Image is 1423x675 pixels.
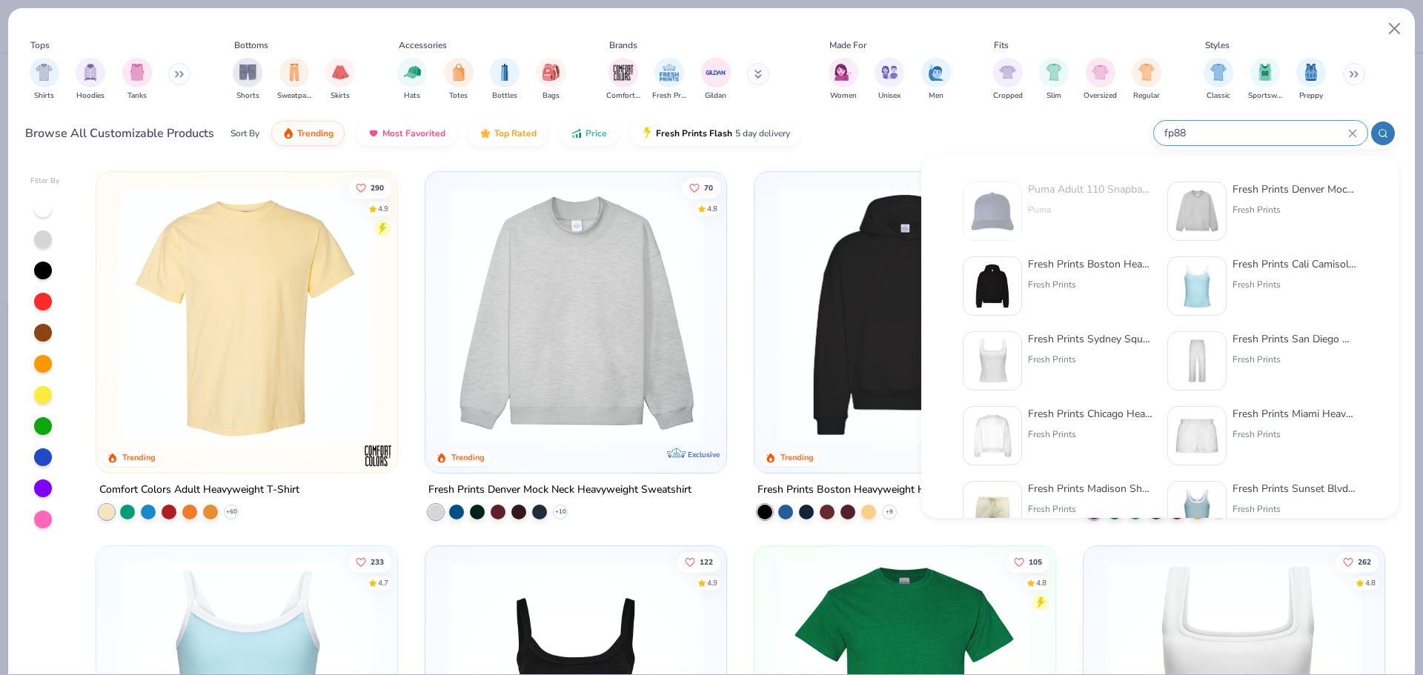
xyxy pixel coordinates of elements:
[1233,353,1357,366] div: Fresh Prints
[1248,90,1282,102] span: Sportswear
[555,508,566,516] span: + 10
[537,58,566,102] button: filter button
[658,61,680,84] img: Fresh Prints Image
[127,90,147,102] span: Tanks
[1233,502,1357,516] div: Fresh Prints
[1174,338,1220,384] img: df5250ff-6f61-4206-a12c-24931b20f13c
[1028,203,1152,216] div: Puma
[30,58,59,102] button: filter button
[700,558,713,565] span: 122
[30,176,60,187] div: Filter By
[30,58,59,102] div: filter for Shirts
[606,58,640,102] div: filter for Comfort Colors
[428,481,691,499] div: Fresh Prints Denver Mock Neck Heavyweight Sweatshirt
[1036,577,1046,588] div: 4.8
[1028,256,1152,272] div: Fresh Prints Boston Heavyweight Hoodie
[704,184,713,191] span: 70
[769,187,1041,443] img: 91acfc32-fd48-4d6b-bdad-a4c1a30ac3fc
[356,121,457,146] button: Most Favorited
[404,90,420,102] span: Hats
[1233,278,1357,291] div: Fresh Prints
[468,121,548,146] button: Top Rated
[271,121,345,146] button: Trending
[969,263,1015,309] img: 91acfc32-fd48-4d6b-bdad-a4c1a30ac3fc
[921,58,951,102] div: filter for Men
[1257,64,1273,81] img: Sportswear Image
[297,127,334,139] span: Trending
[1296,58,1326,102] div: filter for Preppy
[111,187,382,443] img: 029b8af0-80e6-406f-9fdc-fdf898547912
[993,58,1023,102] div: filter for Cropped
[449,90,468,102] span: Totes
[1233,331,1357,347] div: Fresh Prints San Diego Open Heavyweight Sweatpants
[397,58,427,102] div: filter for Hats
[1248,58,1282,102] div: filter for Sportswear
[682,177,720,198] button: Like
[830,90,857,102] span: Women
[1132,58,1161,102] button: filter button
[537,58,566,102] div: filter for Bags
[1039,58,1069,102] div: filter for Slim
[236,90,259,102] span: Shorts
[606,58,640,102] button: filter button
[1174,413,1220,459] img: af8dff09-eddf-408b-b5dc-51145765dcf2
[379,577,389,588] div: 4.7
[325,58,355,102] div: filter for Skirts
[878,90,900,102] span: Unisex
[82,64,99,81] img: Hoodies Image
[606,90,640,102] span: Comfort Colors
[707,203,717,214] div: 4.8
[929,90,943,102] span: Men
[688,450,720,459] span: Exclusive
[705,61,727,84] img: Gildan Image
[1233,256,1357,272] div: Fresh Prints Cali Camisole Top
[331,90,350,102] span: Skirts
[440,187,711,443] img: f5d85501-0dbb-4ee4-b115-c08fa3845d83
[234,39,268,52] div: Bottoms
[652,58,686,102] div: filter for Fresh Prints
[34,90,54,102] span: Shirts
[1046,64,1062,81] img: Slim Image
[1028,481,1152,496] div: Fresh Prints Madison Shorts
[349,177,392,198] button: Like
[1296,58,1326,102] button: filter button
[332,64,349,81] img: Skirts Image
[444,58,474,102] button: filter button
[1084,58,1117,102] div: filter for Oversized
[76,90,105,102] span: Hoodies
[99,481,299,499] div: Comfort Colors Adult Heavyweight T-Shirt
[1028,502,1152,516] div: Fresh Prints
[609,39,637,52] div: Brands
[886,508,893,516] span: + 9
[586,127,607,139] span: Price
[969,413,1015,459] img: 1358499d-a160-429c-9f1e-ad7a3dc244c9
[1204,58,1233,102] button: filter button
[494,127,537,139] span: Top Rated
[705,90,726,102] span: Gildan
[1133,90,1160,102] span: Regular
[490,58,520,102] div: filter for Bottles
[652,90,686,102] span: Fresh Prints
[928,64,944,81] img: Men Image
[397,58,427,102] button: filter button
[1336,551,1379,572] button: Like
[1205,39,1230,52] div: Styles
[875,58,904,102] button: filter button
[349,551,392,572] button: Like
[993,58,1023,102] button: filter button
[399,39,447,52] div: Accessories
[371,184,385,191] span: 290
[1358,558,1371,565] span: 262
[701,58,731,102] div: filter for Gildan
[379,203,389,214] div: 4.9
[1248,58,1282,102] button: filter button
[444,58,474,102] div: filter for Totes
[641,127,653,139] img: flash.gif
[1006,551,1049,572] button: Like
[1233,203,1357,216] div: Fresh Prints
[1233,182,1357,197] div: Fresh Prints Denver Mock Neck Heavyweight Sweatshirt
[1204,58,1233,102] div: filter for Classic
[1028,353,1152,366] div: Fresh Prints
[1138,64,1155,81] img: Regular Image
[652,58,686,102] button: filter button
